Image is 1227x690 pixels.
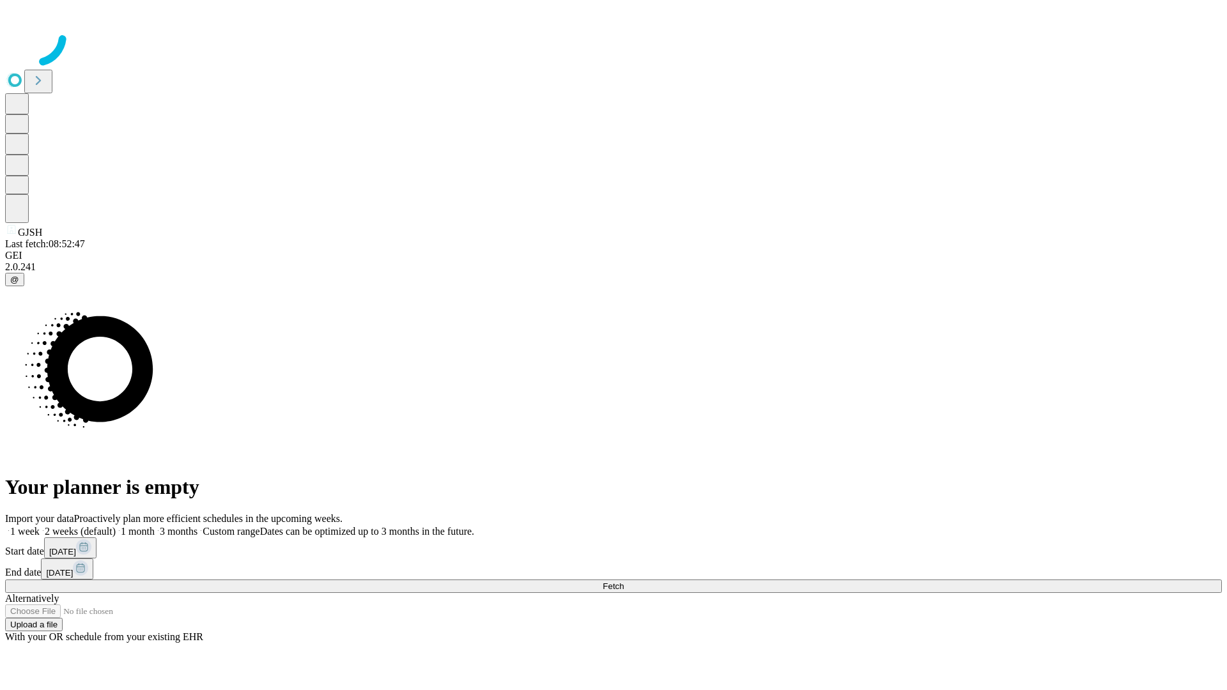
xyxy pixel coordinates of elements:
[5,261,1222,273] div: 2.0.241
[260,526,474,537] span: Dates can be optimized up to 3 months in the future.
[10,275,19,284] span: @
[49,547,76,556] span: [DATE]
[18,227,42,238] span: GJSH
[5,513,74,524] span: Import your data
[41,558,93,579] button: [DATE]
[5,273,24,286] button: @
[603,581,624,591] span: Fetch
[5,579,1222,593] button: Fetch
[74,513,343,524] span: Proactively plan more efficient schedules in the upcoming weeks.
[121,526,155,537] span: 1 month
[203,526,259,537] span: Custom range
[5,250,1222,261] div: GEI
[45,526,116,537] span: 2 weeks (default)
[160,526,197,537] span: 3 months
[5,537,1222,558] div: Start date
[10,526,40,537] span: 1 week
[5,558,1222,579] div: End date
[5,631,203,642] span: With your OR schedule from your existing EHR
[5,593,59,604] span: Alternatively
[44,537,96,558] button: [DATE]
[5,475,1222,499] h1: Your planner is empty
[5,618,63,631] button: Upload a file
[5,238,85,249] span: Last fetch: 08:52:47
[46,568,73,578] span: [DATE]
